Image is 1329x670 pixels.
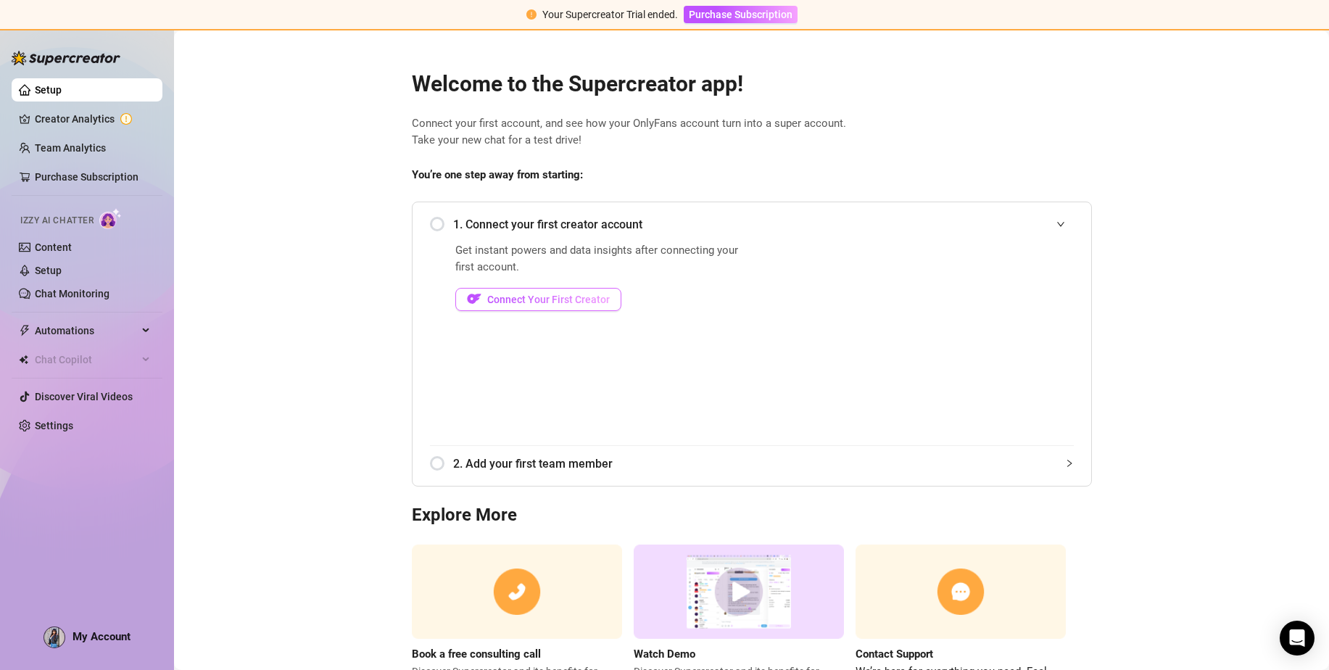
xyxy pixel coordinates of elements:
a: Chat Monitoring [35,288,109,299]
button: Purchase Subscription [684,6,798,23]
a: Team Analytics [35,142,106,154]
a: Purchase Subscription [684,9,798,20]
span: exclamation-circle [526,9,537,20]
img: Chat Copilot [19,355,28,365]
span: Connect your first account, and see how your OnlyFans account turn into a super account. Take you... [412,115,1092,149]
img: ACg8ocJMBpPuzTH89K8yZdsdyo_jVGmh3EwLQv2aAxsBxm6sai-1wsE=s96-c [44,627,65,648]
a: Setup [35,84,62,96]
span: Automations [35,319,138,342]
strong: You’re one step away from starting: [412,168,583,181]
img: OF [467,291,481,306]
strong: Contact Support [856,648,933,661]
a: Creator Analytics exclamation-circle [35,107,151,131]
span: My Account [73,630,131,643]
div: Open Intercom Messenger [1280,621,1314,655]
strong: Book a free consulting call [412,648,541,661]
img: contact support [856,545,1066,640]
span: 2. Add your first team member [453,455,1074,473]
span: Izzy AI Chatter [20,214,94,228]
strong: Watch Demo [634,648,695,661]
span: Purchase Subscription [689,9,792,20]
img: supercreator demo [634,545,844,640]
iframe: Add Creators [784,242,1074,428]
a: Purchase Subscription [35,171,138,183]
span: Connect Your First Creator [487,294,610,305]
a: Setup [35,265,62,276]
span: Chat Copilot [35,348,138,371]
button: OFConnect Your First Creator [455,288,621,311]
h3: Explore More [412,504,1092,527]
span: Your Supercreator Trial ended. [542,9,678,20]
span: expanded [1056,220,1065,228]
a: Settings [35,420,73,431]
a: Content [35,241,72,253]
a: Discover Viral Videos [35,391,133,402]
div: 1. Connect your first creator account [430,207,1074,242]
a: OFConnect Your First Creator [455,288,748,311]
img: AI Chatter [99,208,122,229]
span: collapsed [1065,459,1074,468]
div: 2. Add your first team member [430,446,1074,481]
h2: Welcome to the Supercreator app! [412,70,1092,98]
span: Get instant powers and data insights after connecting your first account. [455,242,748,276]
span: 1. Connect your first creator account [453,215,1074,233]
img: consulting call [412,545,622,640]
span: thunderbolt [19,325,30,336]
img: logo-BBDzfeDw.svg [12,51,120,65]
